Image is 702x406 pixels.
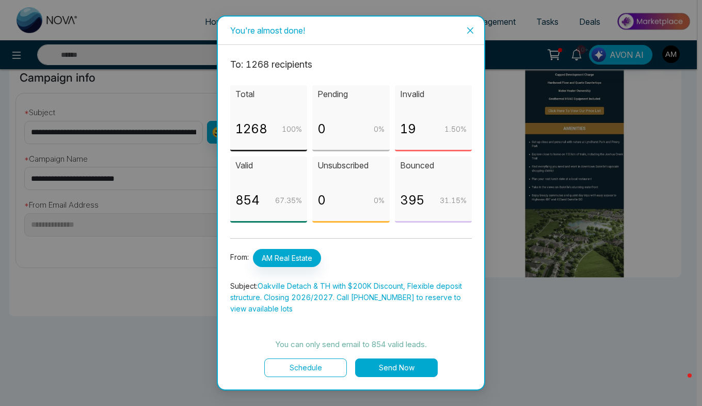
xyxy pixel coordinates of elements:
[230,338,472,351] p: You can only send email to 854 valid leads.
[230,249,472,267] p: From:
[282,123,302,135] p: 100 %
[456,17,484,44] button: Close
[444,123,467,135] p: 1.50 %
[275,195,302,206] p: 67.35 %
[317,119,326,139] p: 0
[230,25,472,36] div: You're almost done!
[230,280,472,315] p: Subject:
[667,371,692,396] iframe: Intercom live chat
[235,159,302,172] p: Valid
[374,195,385,206] p: 0 %
[400,159,467,172] p: Bounced
[400,191,424,210] p: 395
[374,123,385,135] p: 0 %
[235,88,302,101] p: Total
[317,159,384,172] p: Unsubscribed
[230,282,462,313] span: Oakville Detach & TH with $200K Discount, Flexible deposit structure. Closing 2026/2027. Call [PH...
[317,88,384,101] p: Pending
[230,57,472,72] p: To: 1268 recipient s
[253,249,321,267] span: AM Real Estate
[235,191,260,210] p: 854
[440,195,467,206] p: 31.15 %
[400,119,416,139] p: 19
[235,119,267,139] p: 1268
[355,358,438,377] button: Send Now
[400,88,467,101] p: Invalid
[264,358,347,377] button: Schedule
[317,191,326,210] p: 0
[466,26,474,35] span: close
